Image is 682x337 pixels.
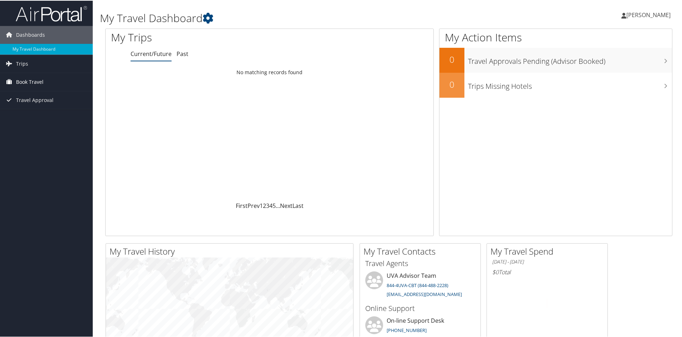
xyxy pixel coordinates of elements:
[362,271,479,300] li: UVA Advisor Team
[131,49,172,57] a: Current/Future
[387,290,462,297] a: [EMAIL_ADDRESS][DOMAIN_NAME]
[236,201,248,209] a: First
[16,54,28,72] span: Trips
[269,201,273,209] a: 4
[439,53,464,65] h2: 0
[365,258,475,268] h3: Travel Agents
[263,201,266,209] a: 2
[626,10,671,18] span: [PERSON_NAME]
[273,201,276,209] a: 5
[492,258,602,265] h6: [DATE] - [DATE]
[16,72,44,90] span: Book Travel
[292,201,304,209] a: Last
[439,47,672,72] a: 0Travel Approvals Pending (Advisor Booked)
[439,29,672,44] h1: My Action Items
[266,201,269,209] a: 3
[276,201,280,209] span: …
[387,326,427,333] a: [PHONE_NUMBER]
[248,201,260,209] a: Prev
[468,77,672,91] h3: Trips Missing Hotels
[16,5,87,21] img: airportal-logo.png
[492,267,602,275] h6: Total
[177,49,188,57] a: Past
[16,91,54,108] span: Travel Approval
[100,10,485,25] h1: My Travel Dashboard
[439,78,464,90] h2: 0
[280,201,292,209] a: Next
[365,303,475,313] h3: Online Support
[16,25,45,43] span: Dashboards
[106,65,433,78] td: No matching records found
[387,281,448,288] a: 844-4UVA-CBT (844-488-2228)
[110,245,353,257] h2: My Travel History
[439,72,672,97] a: 0Trips Missing Hotels
[492,267,499,275] span: $0
[260,201,263,209] a: 1
[468,52,672,66] h3: Travel Approvals Pending (Advisor Booked)
[621,4,678,25] a: [PERSON_NAME]
[111,29,291,44] h1: My Trips
[363,245,480,257] h2: My Travel Contacts
[490,245,607,257] h2: My Travel Spend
